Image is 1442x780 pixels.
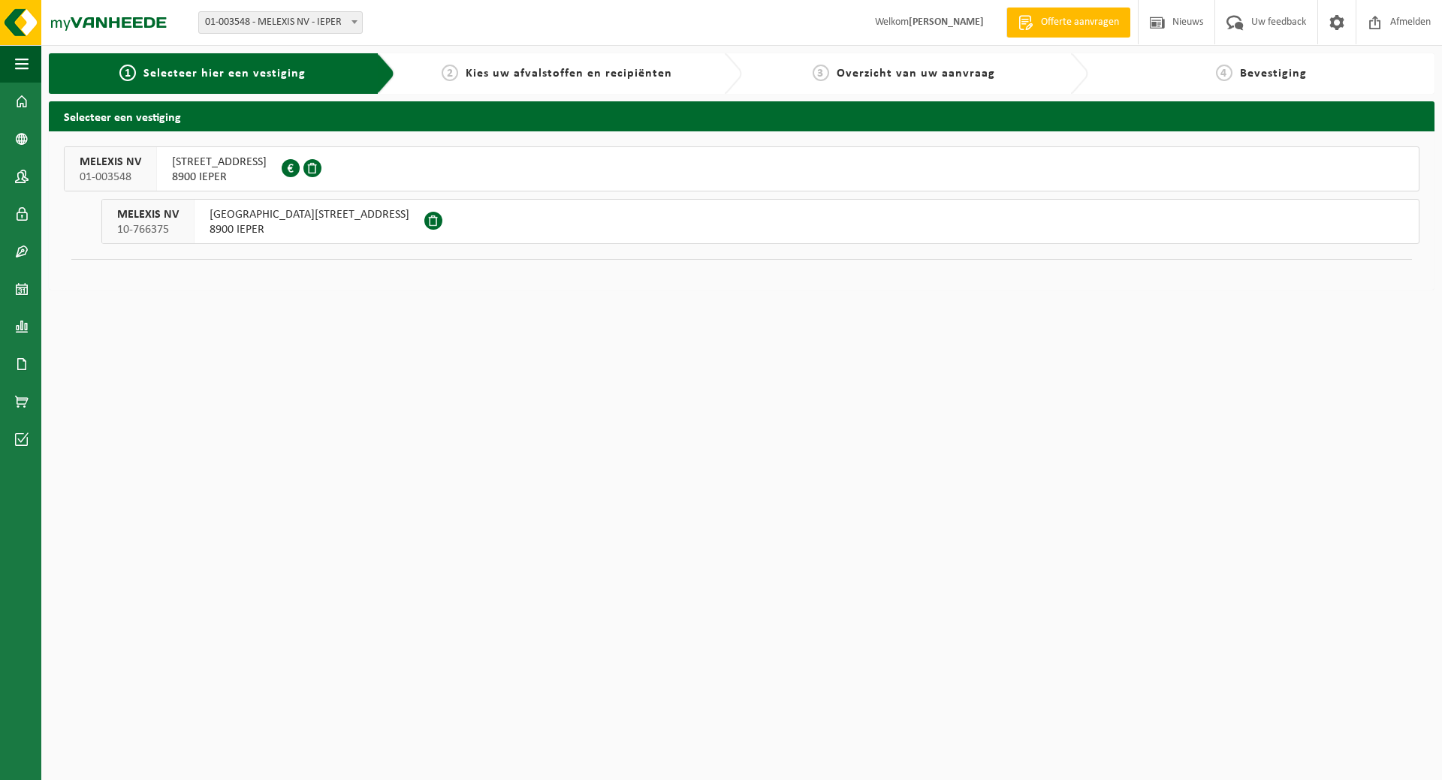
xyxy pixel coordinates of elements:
[80,170,141,185] span: 01-003548
[1006,8,1130,38] a: Offerte aanvragen
[49,101,1434,131] h2: Selecteer een vestiging
[80,155,141,170] span: MELEXIS NV
[210,222,409,237] span: 8900 IEPER
[1216,65,1232,81] span: 4
[909,17,984,28] strong: [PERSON_NAME]
[1037,15,1123,30] span: Offerte aanvragen
[119,65,136,81] span: 1
[1240,68,1307,80] span: Bevestiging
[199,12,362,33] span: 01-003548 - MELEXIS NV - IEPER
[172,170,267,185] span: 8900 IEPER
[466,68,672,80] span: Kies uw afvalstoffen en recipiënten
[172,155,267,170] span: [STREET_ADDRESS]
[143,68,306,80] span: Selecteer hier een vestiging
[837,68,995,80] span: Overzicht van uw aanvraag
[64,146,1419,191] button: MELEXIS NV 01-003548 [STREET_ADDRESS]8900 IEPER
[813,65,829,81] span: 3
[210,207,409,222] span: [GEOGRAPHIC_DATA][STREET_ADDRESS]
[101,199,1419,244] button: MELEXIS NV 10-766375 [GEOGRAPHIC_DATA][STREET_ADDRESS]8900 IEPER
[117,207,179,222] span: MELEXIS NV
[198,11,363,34] span: 01-003548 - MELEXIS NV - IEPER
[117,222,179,237] span: 10-766375
[442,65,458,81] span: 2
